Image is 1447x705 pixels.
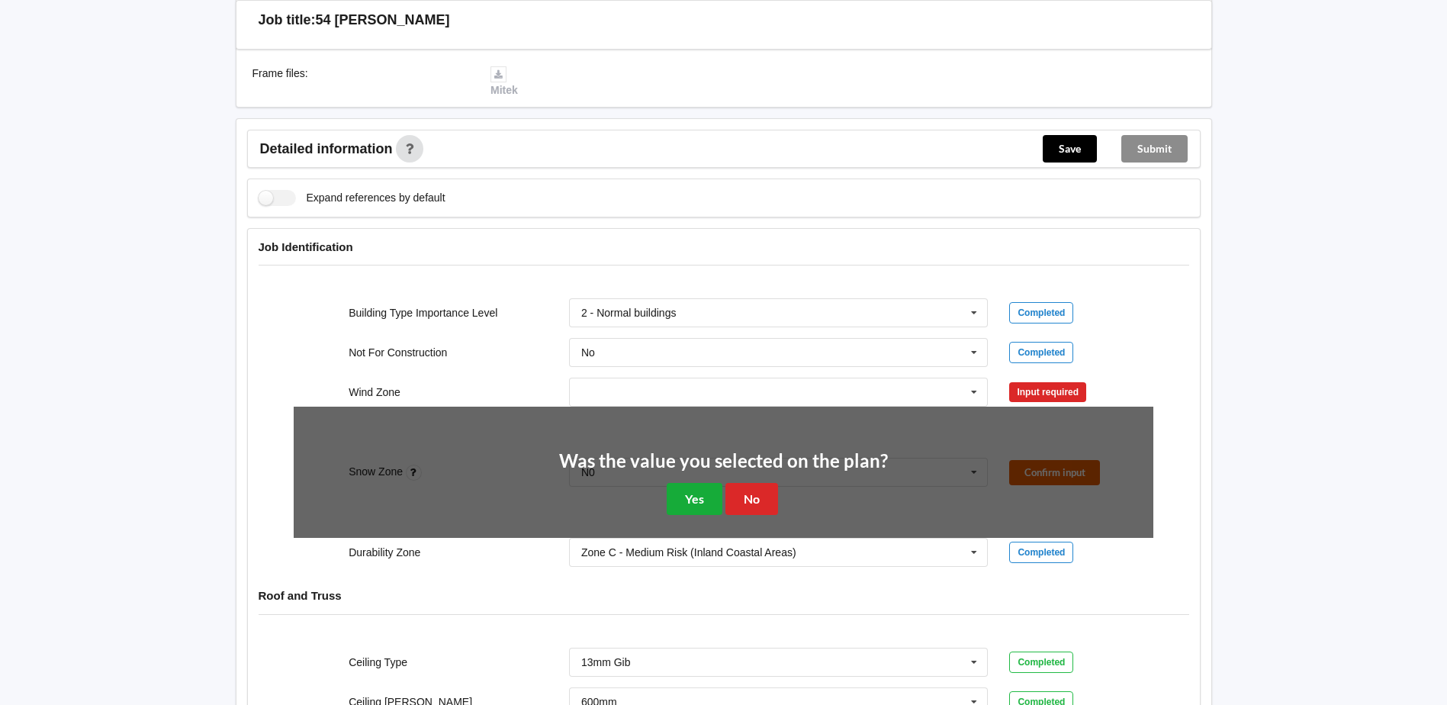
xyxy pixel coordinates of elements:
[725,483,778,514] button: No
[581,657,631,668] div: 13mm Gib
[259,190,445,206] label: Expand references by default
[1009,382,1086,402] div: Input required
[242,66,481,98] div: Frame files :
[259,240,1189,254] h4: Job Identification
[259,11,316,29] h3: Job title:
[259,588,1189,603] h4: Roof and Truss
[1009,342,1073,363] div: Completed
[1009,542,1073,563] div: Completed
[349,346,447,359] label: Not For Construction
[559,449,888,473] h2: Was the value you selected on the plan?
[490,67,518,96] a: Mitek
[349,656,407,668] label: Ceiling Type
[581,307,677,318] div: 2 - Normal buildings
[349,307,497,319] label: Building Type Importance Level
[316,11,450,29] h3: 54 [PERSON_NAME]
[1009,652,1073,673] div: Completed
[581,347,595,358] div: No
[1043,135,1097,163] button: Save
[581,547,796,558] div: Zone C - Medium Risk (Inland Coastal Areas)
[1009,302,1073,324] div: Completed
[667,483,722,514] button: Yes
[349,546,420,559] label: Durability Zone
[349,386,400,398] label: Wind Zone
[260,142,393,156] span: Detailed information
